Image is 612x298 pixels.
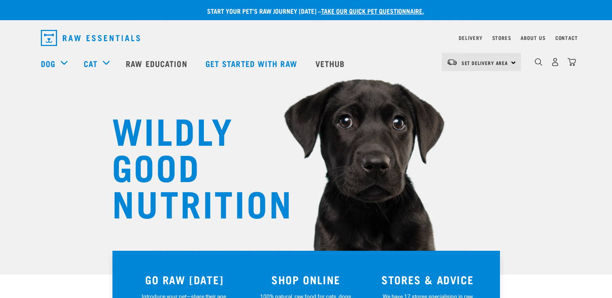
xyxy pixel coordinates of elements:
a: take our quick pet questionnaire. [321,9,424,13]
img: user.png [551,58,559,66]
a: About Us [521,36,545,39]
h3: GO RAW [DATE] [129,273,241,286]
img: van-moving.png [447,59,457,66]
img: Raw Essentials Logo [41,30,140,46]
span: Set Delivery Area [462,61,508,64]
a: Get started with Raw [197,47,307,80]
a: Delivery [459,36,482,39]
h3: SHOP ONLINE [250,273,362,286]
a: Dog [41,57,55,69]
a: Stores [492,36,511,39]
a: Cat [84,57,97,69]
a: Raw Education [118,47,197,80]
h1: WILDLY GOOD NUTRITION [112,111,274,220]
img: home-icon@2x.png [568,58,576,66]
nav: dropdown navigation [34,27,578,49]
img: home-icon-1@2x.png [535,58,542,66]
a: Vethub [307,47,355,80]
h3: STORES & ADVICE [372,273,484,286]
a: Contact [555,36,578,39]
